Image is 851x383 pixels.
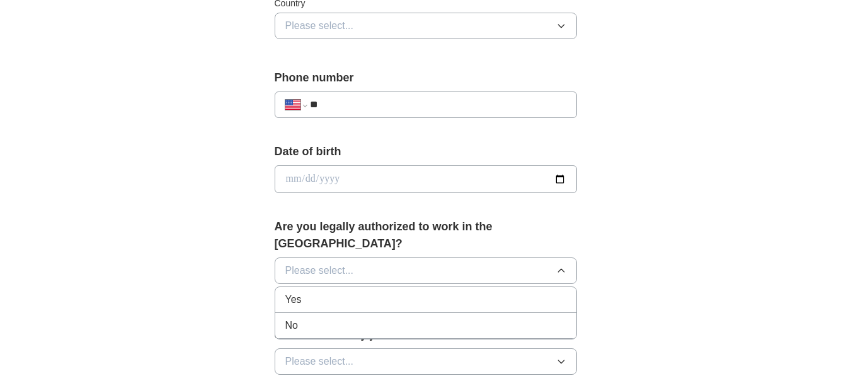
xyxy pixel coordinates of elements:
[275,143,577,160] label: Date of birth
[285,292,302,307] span: Yes
[275,13,577,39] button: Please select...
[285,18,354,33] span: Please select...
[285,263,354,278] span: Please select...
[285,318,298,333] span: No
[275,348,577,375] button: Please select...
[275,257,577,284] button: Please select...
[275,69,577,86] label: Phone number
[285,354,354,369] span: Please select...
[275,218,577,252] label: Are you legally authorized to work in the [GEOGRAPHIC_DATA]?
